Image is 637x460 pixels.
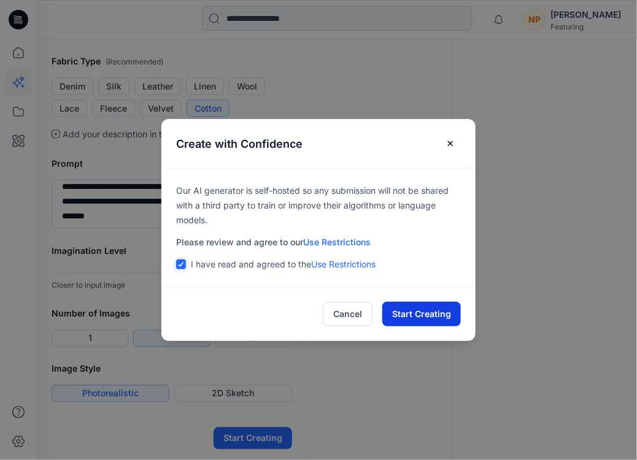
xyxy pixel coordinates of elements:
[176,235,461,250] p: Please review and agree to our
[311,259,376,269] a: Use Restrictions
[161,119,476,168] header: Create with Confidence
[382,302,461,326] button: Start Creating
[176,183,461,228] p: Our AI generator is self-hosted so any submission will not be shared with a third party to train ...
[191,257,376,272] p: I have read and agreed to the
[440,134,461,153] button: Close
[303,237,371,247] a: Use Restrictions
[323,302,373,326] button: Cancel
